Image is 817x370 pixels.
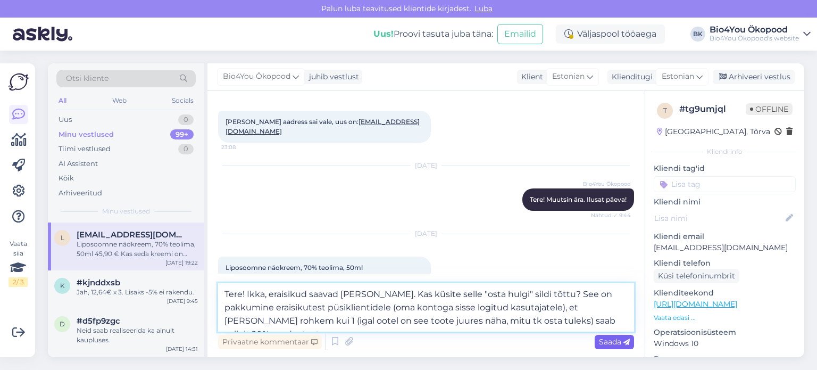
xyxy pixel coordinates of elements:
[9,277,28,287] div: 2 / 3
[226,264,403,291] span: Liposoomne näokreem, 70% teolima, 50ml 45,90 € Kas seda kreemi on võimalik eraisikul tellida või ...
[218,283,634,332] textarea: Tere! Ikka, eraisikud saavad [PERSON_NAME]. Kas küsite selle "osta hulgi" sildi tõttu? See on pak...
[471,4,496,13] span: Luba
[583,180,631,188] span: Bio4You Ökopood
[373,29,394,39] b: Uus!
[66,73,109,84] span: Otsi kliente
[654,299,737,309] a: [URL][DOMAIN_NAME]
[102,207,150,216] span: Minu vestlused
[556,24,665,44] div: Väljaspool tööaega
[221,143,261,151] span: 23:08
[654,269,739,283] div: Küsi telefoninumbrit
[654,258,796,269] p: Kliendi telefon
[517,71,543,83] div: Klient
[713,70,795,84] div: Arhiveeri vestlus
[591,211,631,219] span: Nähtud ✓ 9:44
[552,71,585,83] span: Estonian
[373,28,493,40] div: Proovi tasuta juba täna:
[60,282,65,290] span: k
[654,231,796,242] p: Kliendi email
[9,239,28,287] div: Vaata siia
[305,71,359,83] div: juhib vestlust
[56,94,69,108] div: All
[746,103,793,115] span: Offline
[178,144,194,154] div: 0
[690,27,705,42] div: BK
[654,327,796,338] p: Operatsioonisüsteem
[170,94,196,108] div: Socials
[710,26,811,43] a: Bio4You ÖkopoodBio4You Ökopood's website
[59,114,72,125] div: Uus
[710,34,799,43] div: Bio4You Ökopood's website
[497,24,543,44] button: Emailid
[679,103,746,116] div: # tg9umjql
[170,129,194,140] div: 99+
[657,126,770,137] div: [GEOGRAPHIC_DATA], Tõrva
[60,320,65,328] span: d
[654,147,796,157] div: Kliendi info
[654,338,796,349] p: Windows 10
[662,71,694,83] span: Estonian
[59,159,98,169] div: AI Assistent
[599,337,630,347] span: Saada
[654,196,796,208] p: Kliendi nimi
[654,212,783,224] input: Lisa nimi
[167,297,198,305] div: [DATE] 9:45
[110,94,129,108] div: Web
[218,229,634,239] div: [DATE]
[710,26,799,34] div: Bio4You Ökopood
[654,313,796,323] p: Vaata edasi ...
[165,259,198,267] div: [DATE] 19:22
[77,278,120,287] span: #kjnddxsb
[166,345,198,353] div: [DATE] 14:31
[663,106,667,114] span: t
[654,353,796,365] p: Brauser
[654,163,796,174] p: Kliendi tag'id
[59,188,102,199] div: Arhiveeritud
[77,326,198,345] div: Neid saab realiseerida ka ainult kaupluses.
[59,144,111,154] div: Tiimi vestlused
[226,118,420,135] span: [PERSON_NAME] aadress sai vale, uus on:
[218,335,322,349] div: Privaatne kommentaar
[218,161,634,170] div: [DATE]
[9,72,29,92] img: Askly Logo
[61,234,64,242] span: l
[178,114,194,125] div: 0
[607,71,653,83] div: Klienditugi
[77,240,198,259] div: Liposoomne näokreem, 70% teolima, 50ml 45,90 € Kas seda kreemi on võimalik eraisikul tellida või ...
[59,173,74,184] div: Kõik
[77,230,187,240] span: leahansen20@gmail.com
[77,316,120,326] span: #d5fp9zgc
[223,71,290,83] span: Bio4You Ökopood
[77,287,198,297] div: Jah, 12,64€ x 3. Lisaks -5% ei rakendu.
[59,129,114,140] div: Minu vestlused
[654,287,796,299] p: Klienditeekond
[530,195,627,203] span: Tere! Muutsin ära. Ilusat päeva!
[654,242,796,253] p: [EMAIL_ADDRESS][DOMAIN_NAME]
[654,176,796,192] input: Lisa tag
